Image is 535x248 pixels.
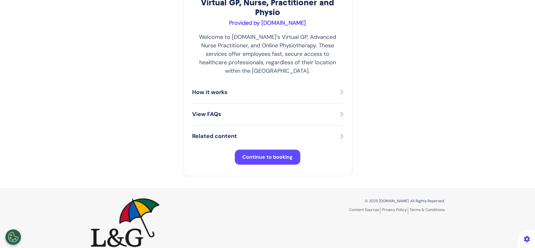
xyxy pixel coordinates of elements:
p: View FAQs [192,110,221,119]
button: View FAQs [192,110,343,119]
button: How it works [192,88,343,97]
h3: Provided by [DOMAIN_NAME] [192,20,343,27]
p: Welcome to [DOMAIN_NAME]’s Virtual GP, Advanced Nurse Practitioner, and Online Physiotherapy. The... [192,33,343,75]
a: Content Sources [349,207,380,214]
button: Open Preferences [5,229,21,245]
p: Related content [192,132,237,140]
span: Continue to booking [242,154,293,160]
button: Continue to booking [235,150,300,165]
p: How it works [192,88,228,97]
a: Privacy Policy [382,207,408,214]
p: © 2025 [DOMAIN_NAME]. All Rights Reserved. [272,198,445,204]
button: Related content [192,132,343,141]
a: Terms & Conditions [410,207,445,212]
img: Spectrum.Life logo [91,198,160,247]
